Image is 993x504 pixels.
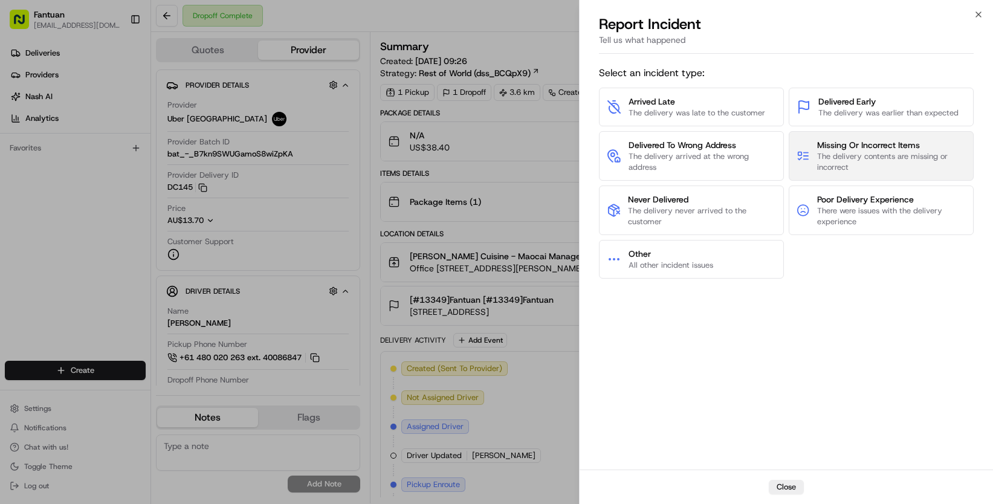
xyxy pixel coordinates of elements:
span: • [100,220,105,230]
div: Past conversations [12,157,77,167]
span: API Documentation [114,270,194,282]
p: Report Incident [599,15,701,34]
div: 📗 [12,271,22,281]
span: Knowledge Base [24,270,92,282]
button: Start new chat [205,119,220,134]
span: All other incident issues [629,260,713,271]
div: Tell us what happened [599,34,974,54]
img: 1736555255976-a54dd68f-1ca7-489b-9aae-adbdc363a1c4 [24,221,34,230]
button: Arrived LateThe delivery was late to the customer [599,88,784,126]
div: 💻 [102,271,112,281]
img: Asif Zaman Khan [12,176,31,195]
img: Nash [12,12,36,36]
span: Missing Or Incorrect Items [817,139,966,151]
img: Asif Zaman Khan [12,208,31,228]
a: 💻API Documentation [97,265,199,287]
button: Missing Or Incorrect ItemsThe delivery contents are missing or incorrect [789,131,974,181]
img: 1736555255976-a54dd68f-1ca7-489b-9aae-adbdc363a1c4 [24,188,34,198]
span: • [100,187,105,197]
span: Delivered To Wrong Address [629,139,776,151]
img: 4281594248423_2fcf9dad9f2a874258b8_72.png [25,115,47,137]
span: The delivery arrived at the wrong address [629,151,776,173]
span: Pylon [120,300,146,309]
span: Select an incident type: [599,66,974,80]
span: 8月15日 [107,187,135,197]
span: [PERSON_NAME] [37,187,98,197]
a: Powered byPylon [85,299,146,309]
button: Never DeliveredThe delivery never arrived to the customer [599,186,784,235]
span: The delivery never arrived to the customer [628,205,776,227]
div: Start new chat [54,115,198,128]
span: Poor Delivery Experience [817,193,966,205]
button: Delivered EarlyThe delivery was earlier than expected [789,88,974,126]
a: 📗Knowledge Base [7,265,97,287]
span: Arrived Late [629,95,765,108]
button: See all [187,155,220,169]
button: Delivered To Wrong AddressThe delivery arrived at the wrong address [599,131,784,181]
span: [PERSON_NAME] [37,220,98,230]
span: Other [629,248,713,260]
input: Clear [31,78,199,91]
span: There were issues with the delivery experience [817,205,966,227]
span: The delivery contents are missing or incorrect [817,151,966,173]
span: The delivery was late to the customer [629,108,765,118]
span: The delivery was earlier than expected [818,108,959,118]
span: Delivered Early [818,95,959,108]
button: OtherAll other incident issues [599,240,784,279]
img: 1736555255976-a54dd68f-1ca7-489b-9aae-adbdc363a1c4 [12,115,34,137]
button: Close [769,480,804,494]
button: Poor Delivery ExperienceThere were issues with the delivery experience [789,186,974,235]
span: 8月14日 [107,220,135,230]
p: Welcome 👋 [12,48,220,68]
div: We're available if you need us! [54,128,166,137]
span: Never Delivered [628,193,776,205]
